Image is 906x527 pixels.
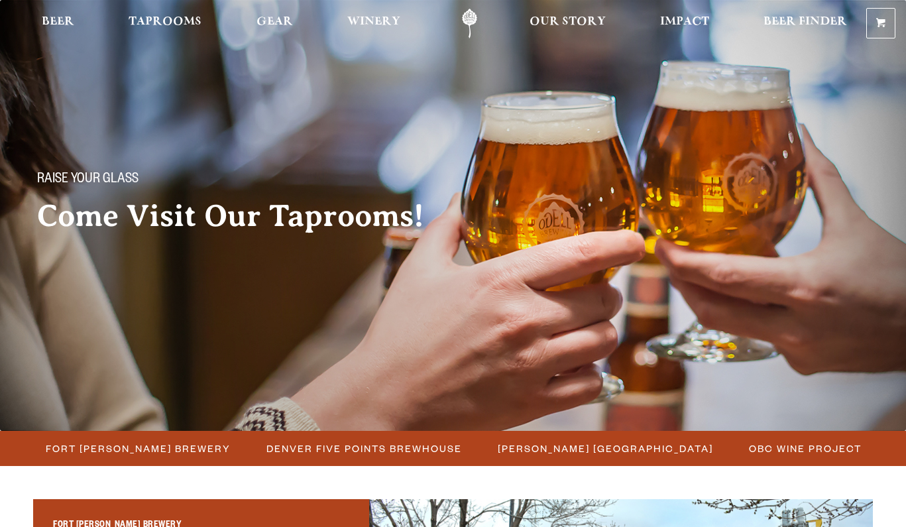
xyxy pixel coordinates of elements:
a: Winery [339,9,409,38]
a: Taprooms [120,9,210,38]
a: Gear [248,9,302,38]
a: OBC Wine Project [741,439,868,458]
span: Denver Five Points Brewhouse [266,439,462,458]
span: Gear [256,17,293,27]
span: Fort [PERSON_NAME] Brewery [46,439,231,458]
span: [PERSON_NAME] [GEOGRAPHIC_DATA] [498,439,713,458]
a: Our Story [521,9,614,38]
span: Beer Finder [764,17,847,27]
span: Beer [42,17,74,27]
span: Our Story [530,17,606,27]
a: Beer Finder [755,9,856,38]
span: Impact [660,17,709,27]
span: OBC Wine Project [749,439,862,458]
span: Raise your glass [37,172,139,189]
h2: Come Visit Our Taprooms! [37,200,451,233]
a: Denver Five Points Brewhouse [258,439,469,458]
a: Beer [33,9,83,38]
a: [PERSON_NAME] [GEOGRAPHIC_DATA] [490,439,720,458]
a: Fort [PERSON_NAME] Brewery [38,439,237,458]
a: Odell Home [445,9,494,38]
span: Winery [347,17,400,27]
span: Taprooms [129,17,201,27]
a: Impact [651,9,718,38]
